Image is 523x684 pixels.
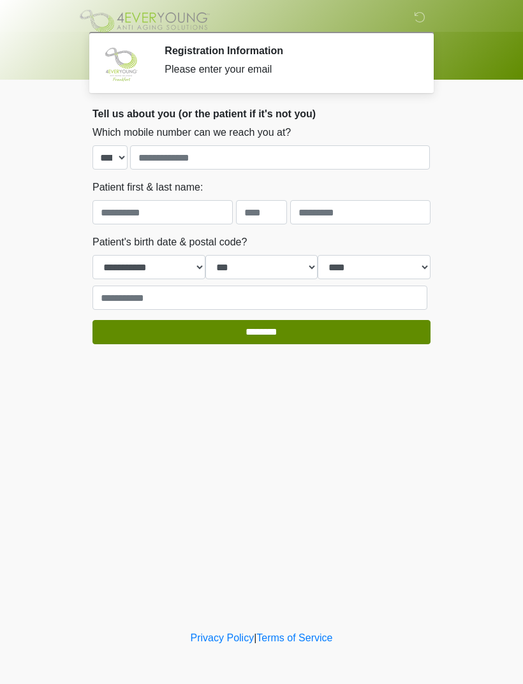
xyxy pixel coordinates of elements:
a: Privacy Policy [191,632,254,643]
label: Patient first & last name: [92,180,203,195]
a: Terms of Service [256,632,332,643]
a: | [254,632,256,643]
label: Patient's birth date & postal code? [92,235,247,250]
h2: Registration Information [165,45,411,57]
img: Agent Avatar [102,45,140,83]
div: Please enter your email [165,62,411,77]
h2: Tell us about you (or the patient if it's not you) [92,108,431,120]
label: Which mobile number can we reach you at? [92,125,291,140]
img: 4Ever Young Frankfort Logo [80,10,210,33]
